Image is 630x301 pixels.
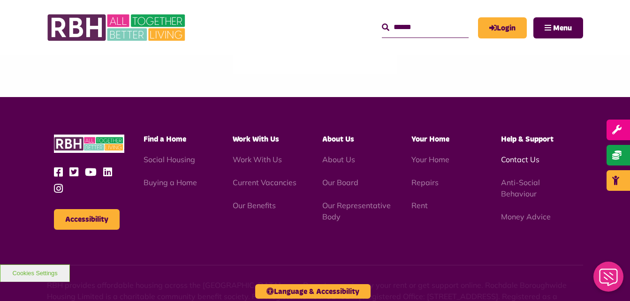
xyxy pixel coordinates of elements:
span: Menu [553,24,572,32]
a: Repairs [411,178,439,187]
a: About Us [322,155,355,164]
a: Current Vacancies [233,178,296,187]
a: Rent [411,201,428,210]
a: Social Housing - open in a new tab [144,155,195,164]
a: Your Home [411,155,449,164]
button: Language & Accessibility [255,284,371,299]
span: Work With Us [233,135,279,143]
a: Buying a Home [144,178,197,187]
button: Accessibility [54,209,120,230]
span: Your Home [411,135,449,143]
a: Money Advice [501,212,551,221]
input: Search [382,17,469,38]
span: About Us [322,135,354,143]
a: MyRBH [478,17,527,38]
iframe: Netcall Web Assistant for live chat [588,259,630,301]
a: Anti-Social Behaviour [501,178,540,198]
a: Our Benefits [233,201,276,210]
img: RBH [47,9,188,46]
span: Find a Home [144,135,186,143]
a: Our Board [322,178,358,187]
a: Work With Us [233,155,282,164]
img: RBH [54,135,124,153]
span: Help & Support [501,135,554,143]
a: Our Representative Body [322,201,391,221]
button: Navigation [533,17,583,38]
a: Contact Us [501,155,539,164]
